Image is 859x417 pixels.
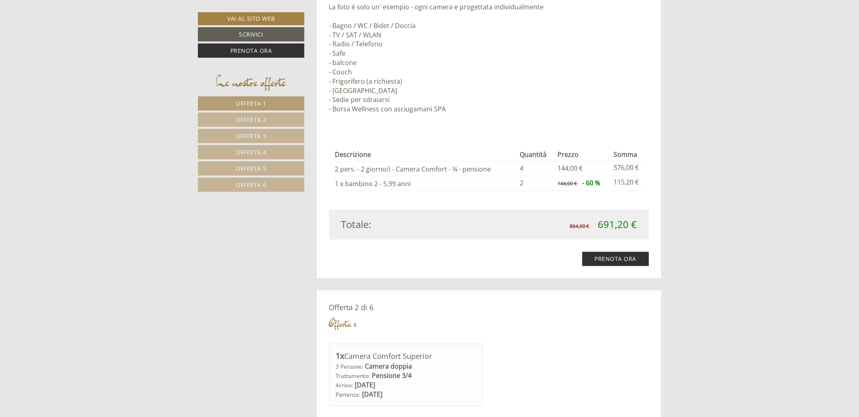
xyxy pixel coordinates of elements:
span: Offerta 4 [236,148,267,156]
a: Prenota ora [582,252,649,266]
small: Arrivo: [336,382,354,389]
th: Somma [610,149,643,161]
td: 115,20 € [610,176,643,191]
b: [DATE] [362,390,383,399]
td: 2 pers. - 2 giorno/i - Camera Comfort - ¾ - pensione [335,161,517,176]
a: Vai al sito web [198,12,304,25]
button: Invia [280,214,321,228]
small: 15:37 [190,39,308,45]
a: Prenota ora [198,43,304,58]
span: 144,00 € [557,180,577,187]
a: Scrivici [198,27,304,41]
span: Offerta 3 [236,132,267,140]
small: 3 Persone: [336,363,364,371]
span: Offerta 1 [236,100,267,107]
div: giovedì [143,6,178,20]
span: Offerta 2 [236,116,267,124]
b: Camera doppia [365,362,412,371]
span: - 60 % [582,179,600,188]
div: Totale: [335,218,489,232]
span: 691,20 € [598,218,637,231]
small: Trattamento: [336,372,371,380]
div: Offerta 2 [329,317,357,332]
span: Offerta 5 [236,165,267,172]
b: [DATE] [355,381,375,390]
div: Le nostre offerte [198,72,304,92]
b: 1x [336,351,345,362]
td: 2 [516,176,554,191]
td: 576,00 € [610,161,643,176]
td: 4 [516,161,554,176]
td: 1 x bambino 2 - 5,99 anni [335,176,517,191]
div: Camera Comfort Superior [336,351,476,363]
th: Quantità [516,149,554,161]
span: 864,00 € [570,223,589,230]
div: Lei [190,24,308,30]
span: Offerta 6 [236,181,267,189]
th: Descrizione [335,149,517,161]
b: Pensione 3/4 [372,371,412,380]
th: Prezzo [554,149,610,161]
span: Offerta 2 di 6 [329,303,374,313]
span: 144,00 € [557,164,583,173]
div: Buon giorno, come possiamo aiutarla? [186,22,314,47]
p: La foto é solo un' esempio - ogni camera e progettata individualmente - Bagno / WC / Bidet / Docc... [329,2,649,114]
small: Partenza: [336,391,361,399]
